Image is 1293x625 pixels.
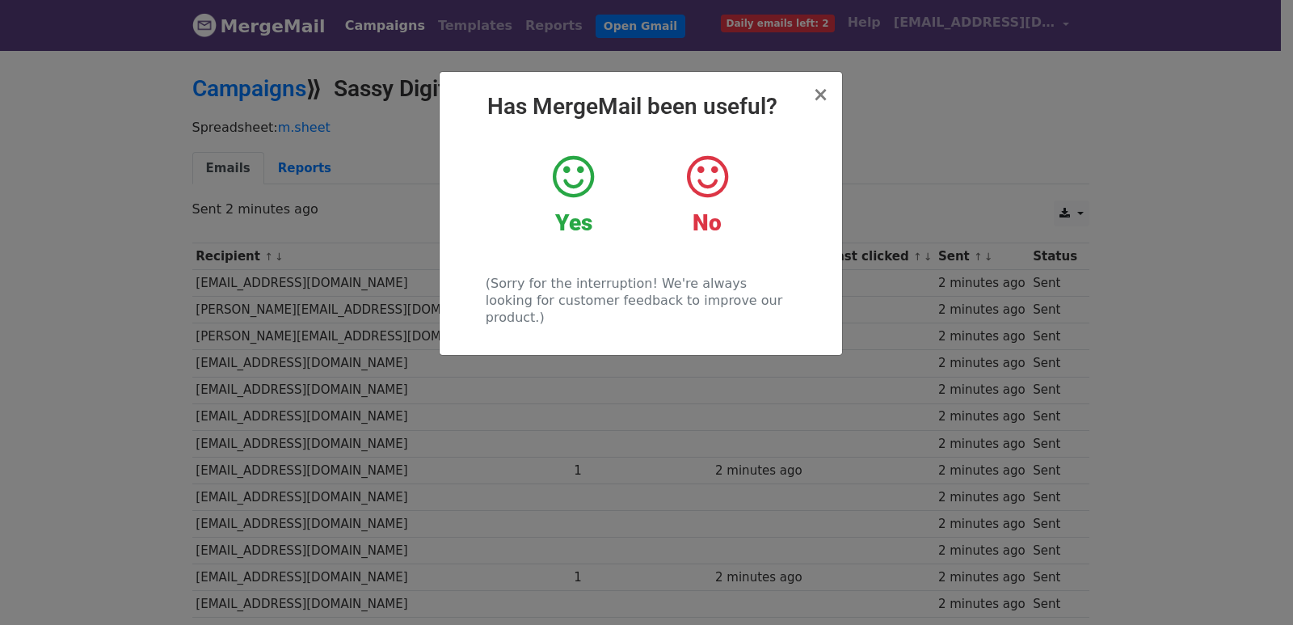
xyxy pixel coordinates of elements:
button: Close [812,85,828,104]
p: (Sorry for the interruption! We're always looking for customer feedback to improve our product.) [486,275,795,326]
strong: No [693,209,722,236]
a: Yes [519,153,628,237]
a: No [652,153,761,237]
span: × [812,83,828,106]
strong: Yes [555,209,592,236]
h2: Has MergeMail been useful? [453,93,829,120]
